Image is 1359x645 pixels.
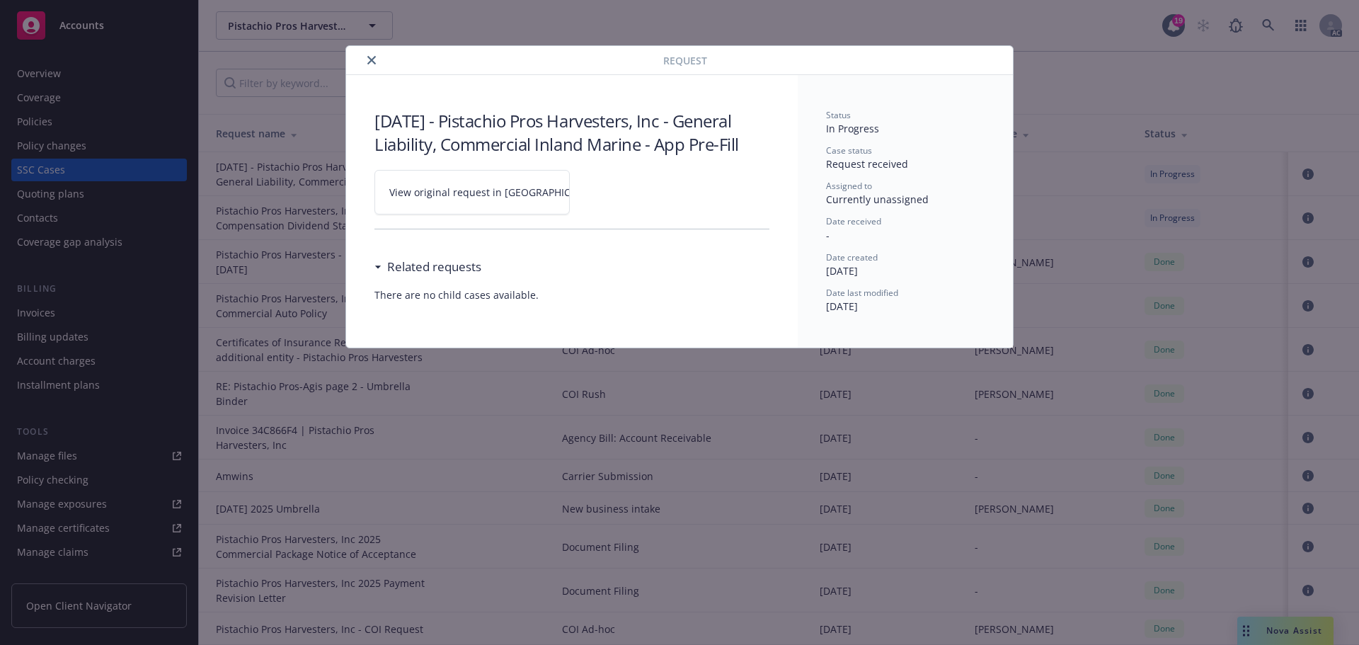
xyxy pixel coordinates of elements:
span: View original request in [GEOGRAPHIC_DATA] [389,185,604,200]
span: Date created [826,251,878,263]
span: Date received [826,215,881,227]
span: In Progress [826,122,879,135]
a: View original request in [GEOGRAPHIC_DATA] [374,170,570,215]
span: There are no child cases available. [374,287,769,302]
span: [DATE] [826,264,858,278]
span: Status [826,109,851,121]
span: Assigned to [826,180,872,192]
span: Request [663,53,707,68]
span: Case status [826,144,872,156]
span: [DATE] [826,299,858,313]
span: - [826,229,830,242]
h3: Related requests [387,258,481,276]
span: Date last modified [826,287,898,299]
div: Related requests [374,258,481,276]
span: Request received [826,157,908,171]
button: close [363,52,380,69]
h3: [DATE] - Pistachio Pros Harvesters, Inc - General Liability, Commercial Inland Marine - App Pre-Fill [374,109,769,156]
span: Currently unassigned [826,193,929,206]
